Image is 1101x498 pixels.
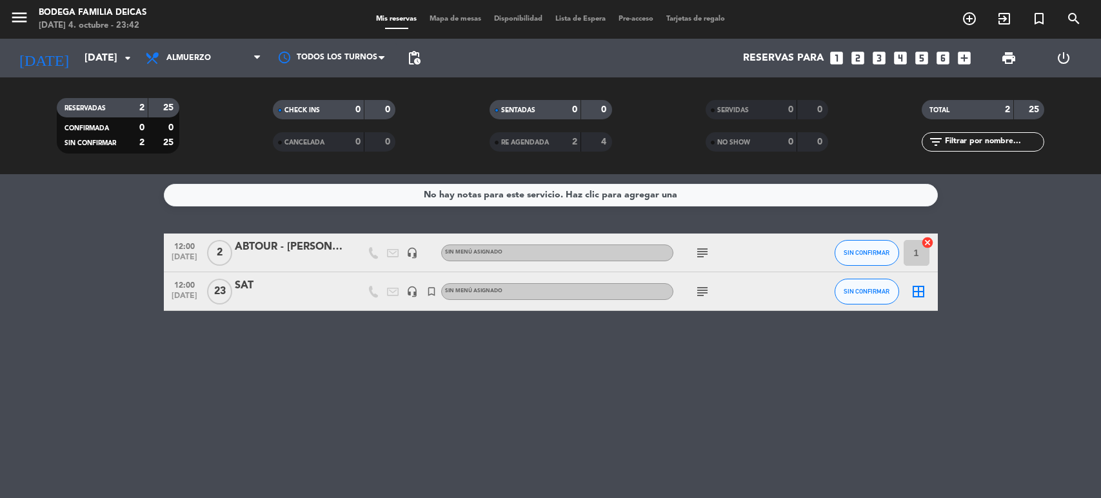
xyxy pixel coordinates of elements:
span: 2 [207,240,232,266]
i: [DATE] [10,44,78,72]
i: turned_in_not [426,286,437,297]
strong: 0 [788,137,793,146]
span: NO SHOW [717,139,750,146]
span: RE AGENDADA [501,139,549,146]
i: headset_mic [406,247,418,259]
span: Tarjetas de regalo [660,15,731,23]
strong: 4 [601,137,609,146]
span: TOTAL [929,107,949,114]
i: looks_5 [913,50,930,66]
span: CHECK INS [284,107,320,114]
i: subject [695,284,710,299]
strong: 0 [572,105,577,114]
i: border_all [911,284,926,299]
i: add_box [956,50,973,66]
button: SIN CONFIRMAR [835,279,899,304]
span: Mis reservas [370,15,423,23]
i: looks_6 [935,50,951,66]
strong: 0 [385,105,393,114]
span: 12:00 [168,277,201,292]
strong: 0 [385,137,393,146]
span: [DATE] [168,292,201,306]
strong: 25 [163,103,176,112]
i: filter_list [928,134,944,150]
strong: 0 [817,105,825,114]
button: SIN CONFIRMAR [835,240,899,266]
span: CONFIRMADA [64,125,109,132]
strong: 2 [572,137,577,146]
span: Sin menú asignado [445,250,502,255]
i: looks_one [828,50,845,66]
strong: 0 [168,123,176,132]
i: headset_mic [406,286,418,297]
div: SAT [235,277,344,294]
span: SIN CONFIRMAR [844,249,889,256]
div: No hay notas para este servicio. Haz clic para agregar una [424,188,677,203]
div: Bodega Familia Deicas [39,6,146,19]
span: SIN CONFIRMAR [844,288,889,295]
div: LOG OUT [1037,39,1091,77]
i: add_circle_outline [962,11,977,26]
i: looks_3 [871,50,888,66]
div: ABTOUR - [PERSON_NAME] / [PERSON_NAME] [235,239,344,255]
strong: 2 [139,103,144,112]
span: SERVIDAS [717,107,749,114]
span: 23 [207,279,232,304]
span: Sin menú asignado [445,288,502,294]
i: looks_two [849,50,866,66]
span: Mapa de mesas [423,15,488,23]
i: power_settings_new [1056,50,1071,66]
strong: 0 [355,105,361,114]
strong: 2 [139,138,144,147]
i: arrow_drop_down [120,50,135,66]
i: subject [695,245,710,261]
span: RESERVADAS [64,105,106,112]
span: 12:00 [168,238,201,253]
i: search [1066,11,1082,26]
strong: 25 [163,138,176,147]
span: Disponibilidad [488,15,549,23]
span: Reservas para [743,52,824,65]
span: print [1001,50,1017,66]
i: turned_in_not [1031,11,1047,26]
div: [DATE] 4. octubre - 23:42 [39,19,146,32]
i: looks_4 [892,50,909,66]
span: Pre-acceso [612,15,660,23]
span: SENTADAS [501,107,535,114]
span: SIN CONFIRMAR [64,140,116,146]
span: Lista de Espera [549,15,612,23]
strong: 0 [139,123,144,132]
strong: 0 [788,105,793,114]
i: menu [10,8,29,27]
strong: 25 [1029,105,1042,114]
span: Almuerzo [166,54,211,63]
i: exit_to_app [997,11,1012,26]
button: menu [10,8,29,32]
strong: 0 [817,137,825,146]
strong: 2 [1005,105,1010,114]
i: cancel [921,236,934,249]
span: [DATE] [168,253,201,268]
span: pending_actions [406,50,422,66]
strong: 0 [601,105,609,114]
span: CANCELADA [284,139,324,146]
strong: 0 [355,137,361,146]
input: Filtrar por nombre... [944,135,1044,149]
